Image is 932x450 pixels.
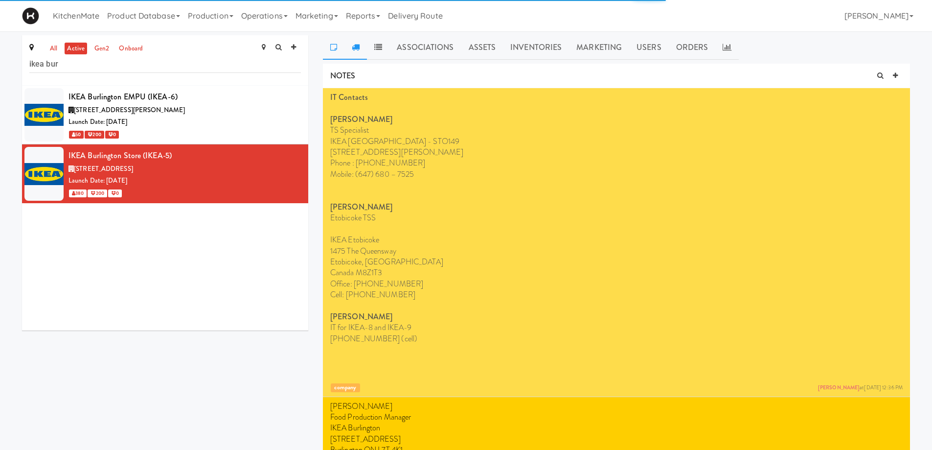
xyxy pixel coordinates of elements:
span: [PERSON_NAME] [330,401,392,412]
a: active [65,43,87,55]
div: IKEA Burlington EMPU (IKEA-6) [68,90,301,104]
a: onboard [116,43,145,55]
span: company [331,383,360,393]
strong: [PERSON_NAME] [330,201,392,213]
span: 200 [88,189,107,197]
span: 50 [69,131,84,139]
span: [STREET_ADDRESS] [74,164,133,173]
p: Cell: [PHONE_NUMBER] [330,289,903,300]
strong: [PERSON_NAME] [330,311,392,322]
strong: IT Contacts [330,92,368,103]
div: IKEA Burlington Store (IKEA-5) [68,148,301,163]
strong: [PERSON_NAME] [330,114,392,125]
span: 200 [85,131,104,139]
a: [PERSON_NAME] [818,384,860,391]
a: Orders [669,35,716,60]
span: 380 [69,189,87,197]
input: Search site [29,55,301,73]
span: IKEA Burlington [330,422,381,433]
p: IT for IKEA-8 and IKEA-9 [330,322,903,333]
p: IKEA Etobicoke [330,235,903,245]
p: TS Specialist [330,125,903,136]
p: [STREET_ADDRESS][PERSON_NAME] [330,147,903,158]
p: Office: [PHONE_NUMBER] [330,279,903,289]
span: [STREET_ADDRESS] [330,433,401,445]
span: Food Production Manager [330,411,411,423]
a: Assets [461,35,503,60]
span: at [DATE] 12:36 PM [818,384,903,392]
li: IKEA Burlington EMPU (IKEA-6)[STREET_ADDRESS][PERSON_NAME]Launch Date: [DATE] 50 200 0 [22,86,308,144]
span: [STREET_ADDRESS][PERSON_NAME] [74,105,185,115]
div: Launch Date: [DATE] [68,175,301,187]
span: 0 [108,189,122,197]
p: 1475 The Queensway [330,246,903,257]
a: Inventories [503,35,569,60]
div: Launch Date: [DATE] [68,116,301,128]
a: Users [629,35,669,60]
p: [PHONE_NUMBER] (cell) [330,333,903,344]
p: Mobile: (647) 680 – 7525 [330,169,903,180]
p: Canada M8Z1T3 [330,267,903,278]
a: Marketing [569,35,629,60]
span: 0 [105,131,119,139]
a: all [47,43,60,55]
p: Phone : [PHONE_NUMBER] [330,158,903,168]
li: IKEA Burlington Store (IKEA-5)[STREET_ADDRESS]Launch Date: [DATE] 380 200 0 [22,144,308,203]
a: gen2 [92,43,112,55]
img: Micromart [22,7,39,24]
a: Associations [389,35,461,60]
span: NOTES [330,70,356,81]
p: IKEA [GEOGRAPHIC_DATA] - STO149 [330,136,903,147]
p: Etobicoke TSS [330,213,903,223]
p: Etobicoke, [GEOGRAPHIC_DATA] [330,257,903,267]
